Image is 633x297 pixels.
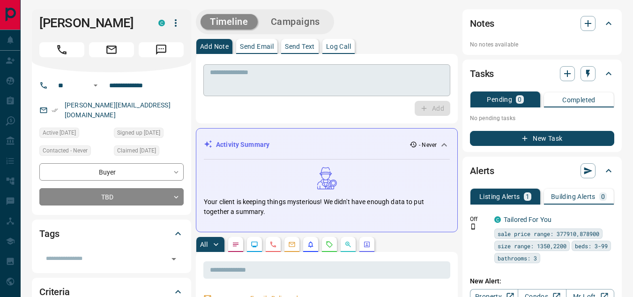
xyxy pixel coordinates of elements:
[39,163,184,181] div: Buyer
[201,14,258,30] button: Timeline
[470,276,614,286] p: New Alert:
[204,197,450,217] p: Your client is keeping things mysterious! We didn't have enough data to put together a summary.
[504,216,551,223] a: Tailored For You
[261,14,329,30] button: Campaigns
[498,229,599,238] span: sale price range: 377910,878900
[470,62,614,85] div: Tasks
[470,215,489,223] p: Off
[43,128,76,137] span: Active [DATE]
[562,97,596,103] p: Completed
[551,193,596,200] p: Building Alerts
[117,146,156,155] span: Claimed [DATE]
[269,241,277,248] svg: Calls
[65,101,171,119] a: [PERSON_NAME][EMAIL_ADDRESS][DOMAIN_NAME]
[39,188,184,206] div: TBD
[251,241,258,248] svg: Lead Browsing Activity
[498,253,537,263] span: bathrooms: 3
[204,136,450,153] div: Activity Summary- Never
[240,43,274,50] p: Send Email
[479,193,520,200] p: Listing Alerts
[470,111,614,125] p: No pending tasks
[326,43,351,50] p: Log Call
[470,223,477,230] svg: Push Notification Only
[39,128,109,141] div: Sun Apr 14 2024
[39,42,84,57] span: Call
[216,140,269,150] p: Activity Summary
[139,42,184,57] span: Message
[601,193,605,200] p: 0
[470,131,614,146] button: New Task
[285,43,315,50] p: Send Text
[114,128,184,141] div: Thu Apr 04 2024
[158,20,165,26] div: condos.ca
[470,163,494,178] h2: Alerts
[39,15,144,30] h1: [PERSON_NAME]
[470,16,494,31] h2: Notes
[117,128,160,137] span: Signed up [DATE]
[470,160,614,182] div: Alerts
[487,96,512,103] p: Pending
[288,241,296,248] svg: Emails
[43,146,88,155] span: Contacted - Never
[518,96,521,103] p: 0
[498,241,566,251] span: size range: 1350,2200
[575,241,608,251] span: beds: 3-99
[114,145,184,159] div: Thu Apr 04 2024
[39,222,184,245] div: Tags
[39,226,59,241] h2: Tags
[232,241,239,248] svg: Notes
[90,80,101,91] button: Open
[363,241,371,248] svg: Agent Actions
[307,241,314,248] svg: Listing Alerts
[200,43,229,50] p: Add Note
[419,141,437,149] p: - Never
[494,216,501,223] div: condos.ca
[526,193,529,200] p: 1
[470,66,494,81] h2: Tasks
[326,241,333,248] svg: Requests
[470,12,614,35] div: Notes
[470,40,614,49] p: No notes available
[167,252,180,266] button: Open
[200,241,208,248] p: All
[89,42,134,57] span: Email
[344,241,352,248] svg: Opportunities
[52,107,58,114] svg: Email Verified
